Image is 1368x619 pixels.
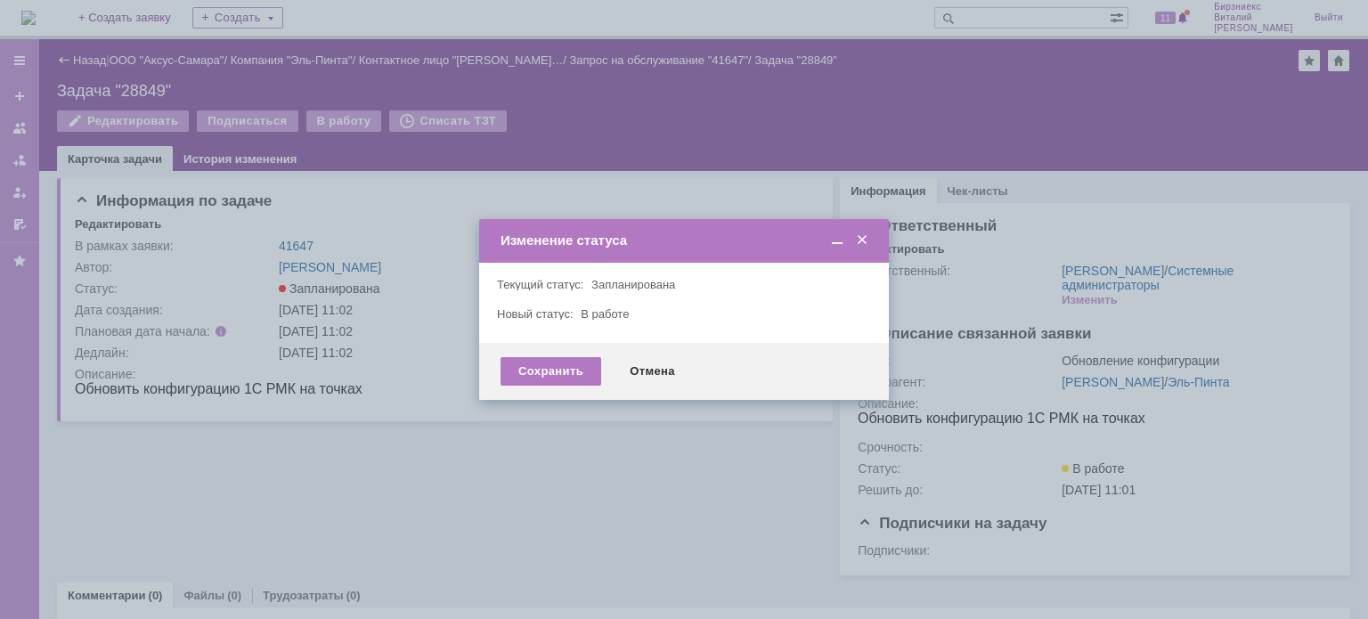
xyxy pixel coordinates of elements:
[828,232,846,248] span: Свернуть (Ctrl + M)
[497,307,574,321] label: Новый статус:
[591,278,675,291] span: Запланирована
[497,278,583,291] label: Текущий статус:
[581,307,629,321] span: В работе
[853,232,871,248] span: Закрыть
[501,232,871,248] div: Изменение статуса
